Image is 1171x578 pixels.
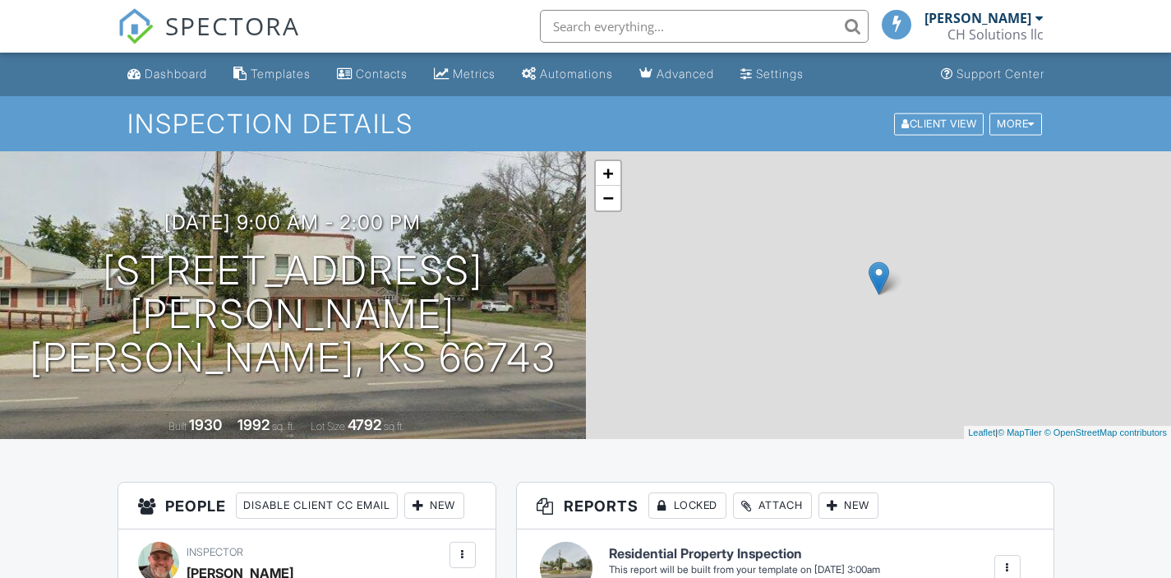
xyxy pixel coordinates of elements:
[189,416,222,433] div: 1930
[957,67,1044,81] div: Support Center
[121,59,214,90] a: Dashboard
[272,420,295,432] span: sq. ft.
[756,67,804,81] div: Settings
[924,10,1031,26] div: [PERSON_NAME]
[989,113,1042,135] div: More
[330,59,414,90] a: Contacts
[947,26,1044,43] div: CH Solutions llc
[1044,428,1167,437] a: © OpenStreetMap contributors
[118,22,300,57] a: SPECTORA
[348,416,381,433] div: 4792
[515,59,620,90] a: Automations (Basic)
[517,483,1053,529] h3: Reports
[892,117,988,129] a: Client View
[26,249,560,379] h1: [STREET_ADDRESS][PERSON_NAME] [PERSON_NAME], KS 66743
[164,211,421,234] h3: [DATE] 9:00 am - 2:00 pm
[968,428,995,437] a: Leaflet
[818,492,878,519] div: New
[657,67,714,81] div: Advanced
[934,59,1051,90] a: Support Center
[236,492,398,519] div: Disable Client CC Email
[187,546,243,558] span: Inspector
[384,420,404,432] span: sq.ft.
[596,161,620,186] a: Zoom in
[540,10,869,43] input: Search everything...
[356,67,408,81] div: Contacts
[118,483,496,529] h3: People
[609,547,880,562] h6: Residential Property Inspection
[540,67,613,81] div: Automations
[404,492,464,519] div: New
[633,59,721,90] a: Advanced
[453,67,496,81] div: Metrics
[609,563,880,576] div: This report will be built from your template on [DATE] 3:00am
[964,426,1171,440] div: |
[145,67,207,81] div: Dashboard
[118,8,154,44] img: The Best Home Inspection Software - Spectora
[733,492,812,519] div: Attach
[596,186,620,210] a: Zoom out
[648,492,726,519] div: Locked
[127,109,1043,138] h1: Inspection Details
[251,67,311,81] div: Templates
[734,59,810,90] a: Settings
[894,113,984,135] div: Client View
[427,59,502,90] a: Metrics
[165,8,300,43] span: SPECTORA
[311,420,345,432] span: Lot Size
[168,420,187,432] span: Built
[998,428,1042,437] a: © MapTiler
[237,416,270,433] div: 1992
[227,59,317,90] a: Templates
